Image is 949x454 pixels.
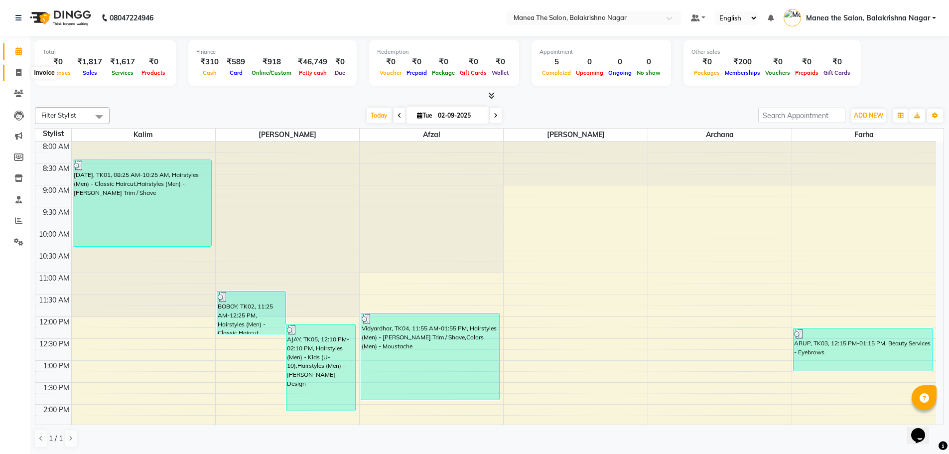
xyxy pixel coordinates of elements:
div: ₹46,749 [294,56,331,68]
div: 11:30 AM [37,295,71,305]
span: Ongoing [606,69,634,76]
div: ₹200 [722,56,763,68]
span: Archana [648,129,792,141]
div: ₹0 [429,56,457,68]
div: 0 [573,56,606,68]
div: ₹918 [249,56,294,68]
span: No show [634,69,663,76]
span: ADD NEW [854,112,883,119]
b: 08047224946 [110,4,153,32]
div: 12:00 PM [37,317,71,327]
div: ₹0 [691,56,722,68]
span: Memberships [722,69,763,76]
div: ₹0 [763,56,793,68]
div: 12:30 PM [37,339,71,349]
span: Card [227,69,245,76]
div: ₹1,817 [73,56,106,68]
div: [DATE], TK01, 08:25 AM-10:25 AM, Hairstyles (Men) - Classic Haircut,Hairstyles (Men) - [PERSON_NA... [73,160,211,246]
div: 5 [540,56,573,68]
div: 1:30 PM [41,383,71,393]
div: 8:30 AM [41,163,71,174]
div: 11:00 AM [37,273,71,284]
img: Manea the Salon, Balakrishna Nagar [784,9,801,26]
span: Petty cash [296,69,329,76]
div: 10:00 AM [37,229,71,240]
span: Wallet [489,69,511,76]
span: Packages [691,69,722,76]
div: 2:00 PM [41,405,71,415]
span: Sales [80,69,100,76]
div: Other sales [691,48,853,56]
span: Online/Custom [249,69,294,76]
span: Filter Stylist [41,111,76,119]
div: ₹0 [43,56,73,68]
span: Services [109,69,136,76]
span: Prepaids [793,69,821,76]
div: Vidyardhar, TK04, 11:55 AM-01:55 PM, Hairstyles (Men) - [PERSON_NAME] Trim / Shave,Colors (Men) -... [361,313,499,400]
div: ₹0 [489,56,511,68]
span: Vouchers [763,69,793,76]
div: ₹1,617 [106,56,139,68]
div: ₹0 [457,56,489,68]
div: ₹0 [377,56,404,68]
button: ADD NEW [851,109,886,123]
img: logo [25,4,94,32]
div: Appointment [540,48,663,56]
span: farha [792,129,936,141]
div: ARUP, TK03, 12:15 PM-01:15 PM, Beauty Services - Eyebrows [794,328,932,371]
div: 10:30 AM [37,251,71,262]
span: Gift Cards [821,69,853,76]
div: Invoice [31,67,57,79]
span: Upcoming [573,69,606,76]
div: ₹0 [139,56,168,68]
div: AJAY, TK05, 12:10 PM-02:10 PM, Hairstyles (Men) - Kids (U-10),Hairstyles (Men) - [PERSON_NAME] De... [286,324,355,411]
span: Manea the Salon, Balakrishna Nagar [806,13,930,23]
div: ₹310 [196,56,223,68]
span: [PERSON_NAME] [216,129,359,141]
span: Cash [200,69,219,76]
iframe: chat widget [907,414,939,444]
input: Search Appointment [758,108,845,123]
div: ₹0 [793,56,821,68]
span: Kalim [72,129,215,141]
span: Prepaid [404,69,429,76]
div: Stylist [35,129,71,139]
div: 8:00 AM [41,142,71,152]
span: Voucher [377,69,404,76]
div: ₹589 [223,56,249,68]
div: Finance [196,48,349,56]
span: 1 / 1 [49,434,63,444]
input: 2025-09-02 [435,108,485,123]
div: 9:00 AM [41,185,71,196]
div: 0 [606,56,634,68]
span: [PERSON_NAME] [504,129,647,141]
div: 0 [634,56,663,68]
div: Redemption [377,48,511,56]
div: 9:30 AM [41,207,71,218]
span: Completed [540,69,573,76]
div: BOBOY, TK02, 11:25 AM-12:25 PM, Hairstyles (Men) - Classic Haircut [217,292,286,334]
div: 1:00 PM [41,361,71,371]
div: ₹0 [404,56,429,68]
div: Total [43,48,168,56]
div: ₹0 [821,56,853,68]
span: Due [332,69,348,76]
span: Afzal [360,129,503,141]
span: Tue [414,112,435,119]
span: Today [367,108,392,123]
div: ₹0 [331,56,349,68]
span: Package [429,69,457,76]
span: Gift Cards [457,69,489,76]
span: Products [139,69,168,76]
